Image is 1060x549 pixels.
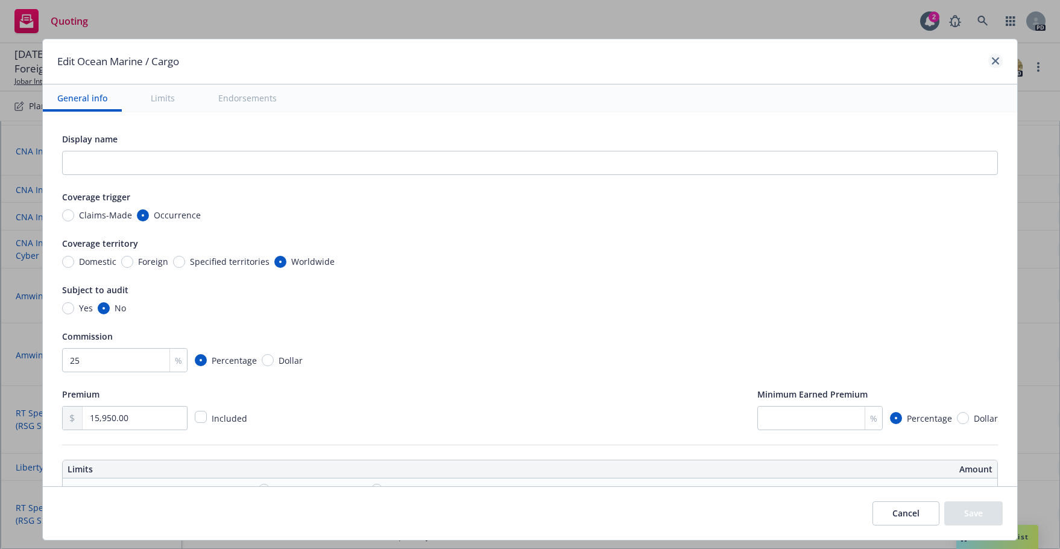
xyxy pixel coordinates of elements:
button: General info [43,84,122,112]
input: Yes [62,302,74,314]
input: Specified territories [173,256,185,268]
input: Occurrence [137,209,149,221]
span: Display name [62,133,118,145]
h1: Edit Ocean Marine / Cargo [57,54,179,69]
a: close [988,54,1003,68]
span: Percentage [212,354,257,367]
input: Applies to all coverage [258,484,270,496]
span: Occurrence [154,209,201,221]
input: Worldwide [274,256,286,268]
span: Commission [62,331,113,342]
span: Claims-Made [79,209,132,221]
span: Foreign [138,255,168,268]
span: Percentage [907,412,952,425]
span: Applies to all coverage [275,483,366,496]
input: No [98,302,110,314]
span: Subject to audit [62,284,128,296]
input: Dollar [262,354,274,366]
input: Domestic [62,256,74,268]
span: Worldwide [291,255,335,268]
span: Dollar [279,354,303,367]
span: Yes [79,302,93,314]
button: Limits [136,84,189,112]
span: Premium [62,389,99,400]
th: Limits [63,460,437,478]
input: 0.00 [83,407,187,430]
input: Claims-Made [62,209,74,221]
span: Coverage territory [62,238,138,249]
span: Coverage trigger [62,191,130,203]
span: Dollar [974,412,998,425]
span: No [115,302,126,314]
th: Amount [540,460,997,478]
span: Tiered Deductible Schedule [388,483,500,496]
span: Included [212,413,247,424]
input: Tiered Deductible Schedule [371,484,383,496]
button: Cancel [872,501,939,525]
span: Specified territories [190,255,270,268]
input: Foreign [121,256,133,268]
input: Percentage [890,412,902,424]
span: % [870,412,877,425]
span: Minimum Earned Premium [757,389,868,400]
button: Endorsements [204,84,291,112]
span: % [175,354,182,367]
input: Dollar [957,412,969,424]
span: Domestic [79,255,116,268]
input: Percentage [195,354,207,366]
